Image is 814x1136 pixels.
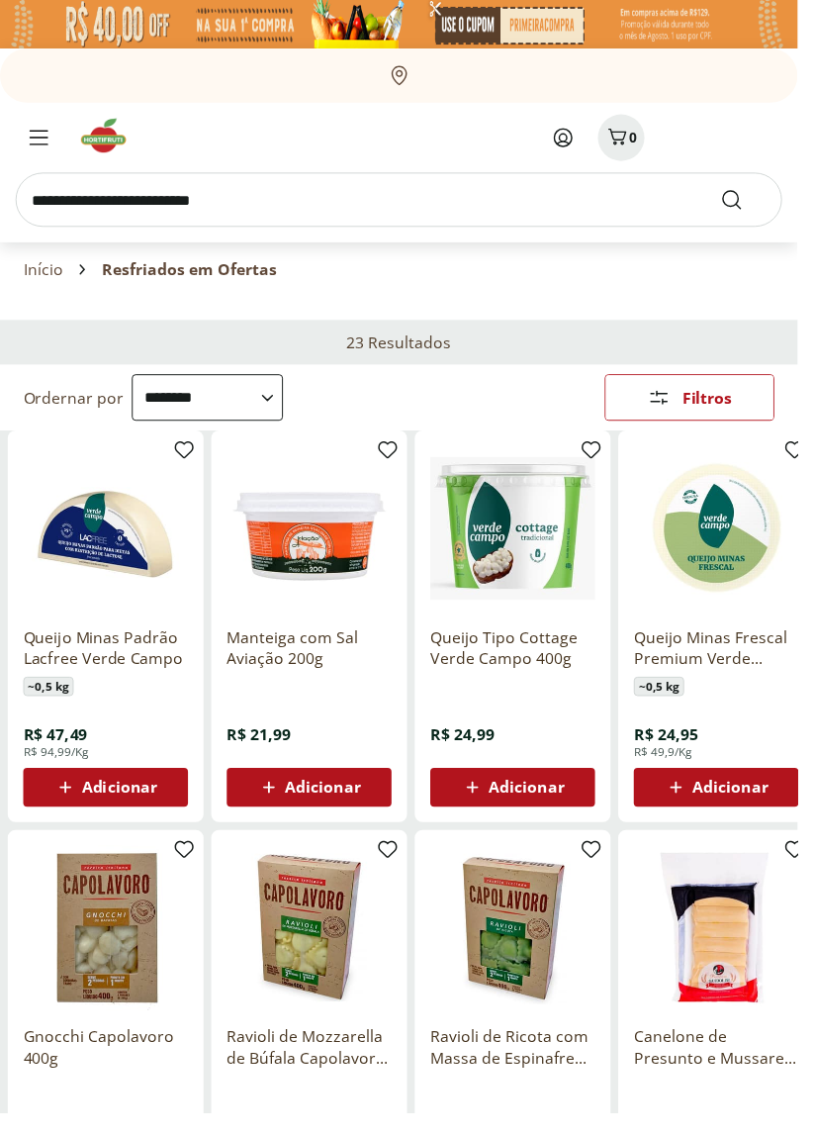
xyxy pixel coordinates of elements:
[104,266,282,284] span: Resfriados em Ofertas
[439,863,607,1031] img: Ravioli de Ricota com Massa de Espinafre Capolavoro 400g
[24,1047,192,1090] a: Gnocchi Capolavoro 400g
[439,639,607,683] a: Queijo Tipo Cottage Verde Campo 400g
[642,131,650,149] span: 0
[647,760,707,776] span: R$ 49,9/Kg
[16,117,63,164] button: Menu
[706,796,783,811] span: Adicionar
[24,691,75,710] span: ~ 0,5 kg
[696,398,747,414] span: Filtros
[439,784,607,823] button: Adicionar
[231,1047,400,1090] a: Ravioli de Mozzarella de Búfala Capolavoro 400g
[79,119,145,158] img: Hortifruti
[291,796,368,811] span: Adicionar
[83,796,160,811] span: Adicionar
[24,738,89,760] span: R$ 47,49
[24,760,91,776] span: R$ 94,99/Kg
[439,455,607,623] img: Queijo Tipo Cottage Verde Campo 400g
[231,639,400,683] a: Manteiga com Sal Aviação 200g
[24,395,127,417] label: Ordernar por
[24,266,64,284] a: Início
[24,455,192,623] img: Queijo Minas Padrão Lacfree Verde Campo
[231,455,400,623] img: Manteiga com Sal Aviação 200g
[735,192,782,216] button: Submit Search
[231,738,297,760] span: R$ 21,99
[647,738,712,760] span: R$ 24,95
[439,738,504,760] span: R$ 24,99
[610,117,658,164] button: Carrinho
[231,784,400,823] button: Adicionar
[439,1047,607,1090] a: Ravioli de Ricota com Massa de Espinafre Capolavoro 400g
[498,796,576,811] span: Adicionar
[617,382,790,429] button: Filtros
[231,863,400,1031] img: Ravioli de Mozzarella de Búfala Capolavoro 400g
[24,863,192,1031] img: Gnocchi Capolavoro 400g
[16,176,798,232] input: search
[647,691,698,710] span: ~ 0,5 kg
[24,639,192,683] a: Queijo Minas Padrão Lacfree Verde Campo
[661,394,684,418] svg: Abrir Filtros
[353,338,460,360] h2: 23 Resultados
[24,784,192,823] button: Adicionar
